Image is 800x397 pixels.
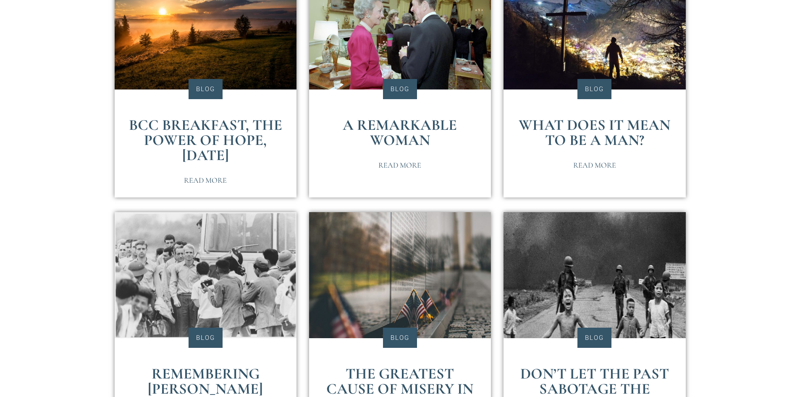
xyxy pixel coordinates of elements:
a: Read More [563,156,626,174]
a: BCC Breakfast, The Power of Hope, [DATE] [129,116,282,164]
span: Read More [573,161,616,169]
span: Read More [184,176,227,184]
img: John_McCain_After_Being_Released_as_Prisoner_of_War [115,212,296,338]
a: A Remarkable Woman [343,116,457,149]
a: What Does It Mean to Be a Man? [519,116,670,149]
span: Read More [378,161,421,169]
a: Read More [368,156,431,174]
img: Kim Phuc [504,212,685,338]
a: Read More [174,171,237,189]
